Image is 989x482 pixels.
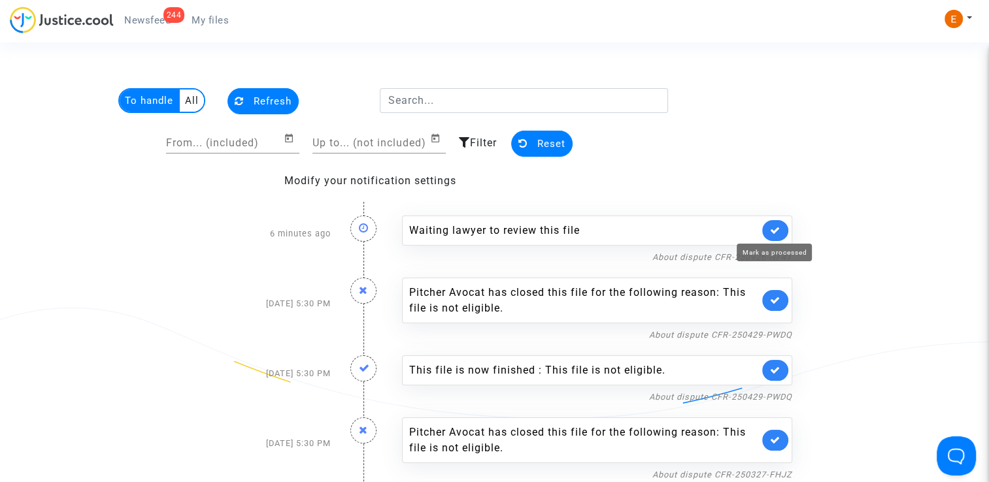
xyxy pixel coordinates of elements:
[649,330,792,340] a: About dispute CFR-250429-PWDQ
[284,131,299,146] button: Open calendar
[192,14,229,26] span: My files
[409,362,759,378] div: This file is now finished : This file is not eligible.
[649,392,792,402] a: About dispute CFR-250429-PWDQ
[430,131,446,146] button: Open calendar
[652,470,792,479] a: About dispute CFR-250327-FHJZ
[945,10,963,28] img: ACg8ocIeiFvHKe4dA5oeRFd_CiCnuxWUEc1A2wYhRJE3TTWt=s96-c
[254,95,292,107] span: Refresh
[409,223,759,238] div: Waiting lawyer to review this file
[187,265,341,342] div: [DATE] 5:30 PM
[470,137,497,149] span: Filter
[181,10,239,30] a: My files
[187,404,341,482] div: [DATE] 5:30 PM
[114,10,181,30] a: 244Newsfeed
[937,436,976,475] iframe: Help Scout Beacon - Open
[511,131,573,157] button: Reset
[180,89,204,112] multi-toggle-item: All
[10,7,114,33] img: jc-logo.svg
[409,425,759,456] div: Pitcher Avocat has closed this file for the following reason: This file is not eligible.
[163,7,185,23] div: 244
[284,174,456,187] a: Modify your notification settings
[227,88,299,114] button: Refresh
[537,138,565,150] span: Reset
[187,342,341,404] div: [DATE] 5:30 PM
[120,89,180,112] multi-toggle-item: To handle
[187,202,341,265] div: 6 minutes ago
[380,88,668,113] input: Search...
[409,285,759,316] div: Pitcher Avocat has closed this file for the following reason: This file is not eligible.
[652,252,792,262] a: About dispute CFR-250926-NF4T
[124,14,171,26] span: Newsfeed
